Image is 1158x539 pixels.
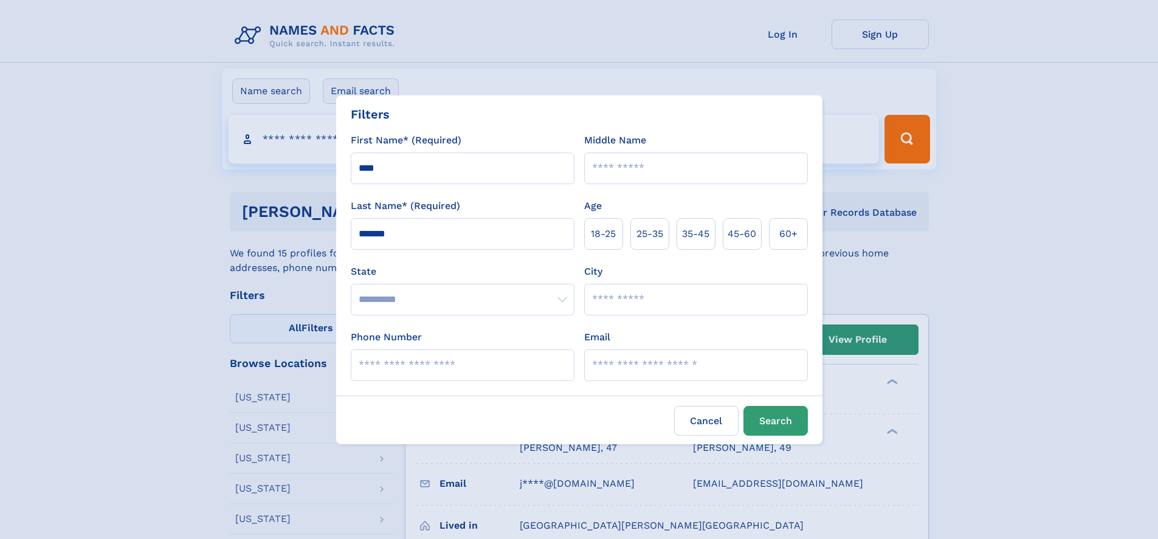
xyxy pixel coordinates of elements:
[591,227,616,241] span: 18‑25
[779,227,798,241] span: 60+
[584,199,602,213] label: Age
[584,264,602,279] label: City
[674,406,739,436] label: Cancel
[351,264,574,279] label: State
[636,227,663,241] span: 25‑35
[351,199,460,213] label: Last Name* (Required)
[351,133,461,148] label: First Name* (Required)
[728,227,756,241] span: 45‑60
[743,406,808,436] button: Search
[584,133,646,148] label: Middle Name
[351,330,422,345] label: Phone Number
[584,330,610,345] label: Email
[351,105,390,123] div: Filters
[682,227,709,241] span: 35‑45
